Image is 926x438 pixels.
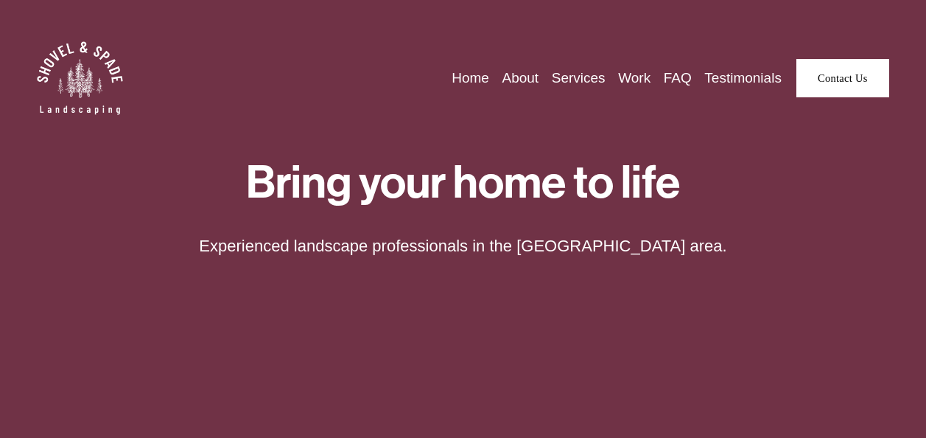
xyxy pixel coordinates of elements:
[618,67,650,89] a: Work
[108,161,818,204] h1: Bring your home to life
[704,67,782,89] a: Testimonials
[796,59,889,97] a: Contact Us
[664,67,692,89] a: FAQ
[179,235,747,258] p: Experienced landscape professionals in the [GEOGRAPHIC_DATA] area.
[502,67,539,89] a: About
[552,67,606,89] a: Services
[452,67,489,89] a: Home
